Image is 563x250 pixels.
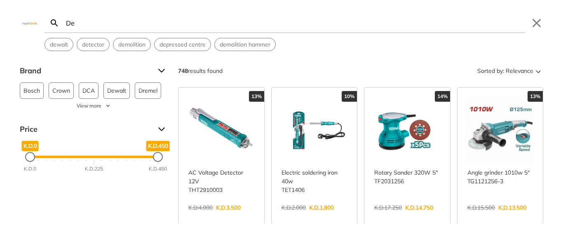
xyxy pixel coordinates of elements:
div: Suggestion: dewalt [45,38,73,51]
svg: Sort [533,66,543,76]
button: Select suggestion: demolition hammer [215,38,275,51]
div: Suggestion: depressed centre [154,38,211,51]
span: DCA [82,83,95,98]
button: Dremel [135,82,161,99]
div: K.D.225 [85,165,103,173]
div: Suggestion: detector [77,38,110,51]
svg: Search [49,18,59,28]
div: 14% [435,91,450,102]
button: DCA [79,82,99,99]
strong: 748 [178,67,188,75]
div: 13% [528,91,543,102]
div: K.D.450 [149,165,167,173]
button: View more [20,102,168,110]
span: Price [20,123,152,136]
div: Suggestion: demolition hammer [214,38,276,51]
span: Dremel [138,83,157,98]
div: 10% [342,91,357,102]
span: Bosch [23,83,40,98]
button: Select suggestion: demolition [113,38,150,51]
span: Brand [20,64,152,77]
div: Suggestion: demolition [113,38,151,51]
button: Close [530,16,543,30]
span: demolition [118,40,145,49]
span: Relevance [506,64,533,77]
span: dewalt [50,40,68,49]
div: results found [178,64,223,77]
span: demolition hammer [220,40,270,49]
button: Bosch [20,82,44,99]
span: depressed centre [160,40,206,49]
span: View more [77,102,101,110]
div: K.D.0 [24,165,36,173]
span: detector [82,40,104,49]
span: Crown [52,83,70,98]
button: Crown [49,82,74,99]
button: Select suggestion: depressed centre [155,38,211,51]
input: Search… [64,13,525,33]
img: Close [20,21,40,25]
button: Sorted by:Relevance Sort [476,64,543,77]
span: Dewalt [107,83,126,98]
button: Select suggestion: dewalt [45,38,73,51]
button: Select suggestion: detector [77,38,109,51]
div: Minimum Price [25,152,35,162]
div: 13% [249,91,264,102]
div: Maximum Price [153,152,163,162]
button: Dewalt [103,82,130,99]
